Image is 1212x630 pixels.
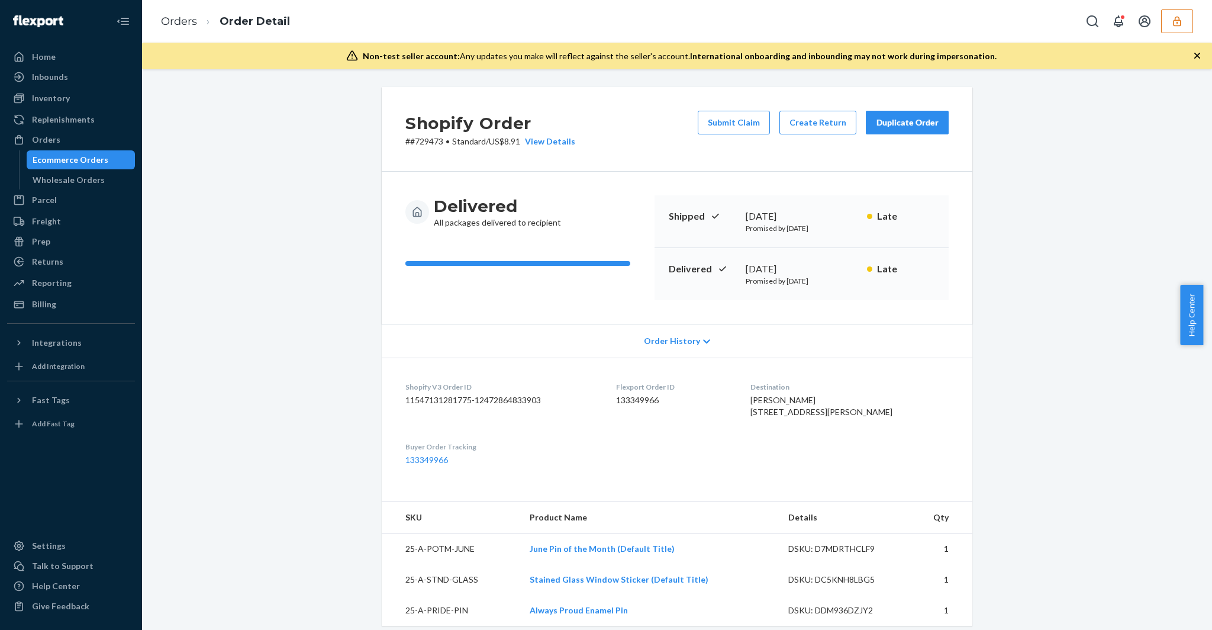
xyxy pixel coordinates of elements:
a: 133349966 [405,455,448,465]
button: View Details [520,136,575,147]
button: Open Search Box [1081,9,1104,33]
div: [DATE] [746,210,858,223]
a: Returns [7,252,135,271]
div: Any updates you make will reflect against the seller's account. [363,50,997,62]
a: Wholesale Orders [27,171,136,189]
span: Standard [452,136,486,146]
dt: Shopify V3 Order ID [405,382,597,392]
dt: Buyer Order Tracking [405,442,597,452]
td: 1 [909,564,972,595]
div: Returns [32,256,63,268]
dd: 11547131281775-12472864833903 [405,394,597,406]
a: Add Fast Tag [7,414,135,433]
a: Ecommerce Orders [27,150,136,169]
div: DSKU: DC5KNH8LBG5 [788,574,900,586]
a: Order Detail [220,15,290,28]
div: Reporting [32,277,72,289]
p: # #729473 / US$8.91 [405,136,575,147]
div: Give Feedback [32,600,89,612]
div: Inbounds [32,71,68,83]
button: Create Return [779,111,856,134]
button: Close Navigation [111,9,135,33]
h3: Delivered [434,195,561,217]
button: Talk to Support [7,557,135,576]
a: Stained Glass Window Sticker (Default Title) [530,574,708,584]
dt: Destination [750,382,949,392]
a: Prep [7,232,135,251]
div: Home [32,51,56,63]
button: Give Feedback [7,597,135,616]
h2: Shopify Order [405,111,575,136]
button: Help Center [1180,285,1203,345]
img: Flexport logo [13,15,63,27]
a: Billing [7,295,135,314]
span: [PERSON_NAME] [STREET_ADDRESS][PERSON_NAME] [750,395,892,417]
button: Submit Claim [698,111,770,134]
td: 25-A-STND-GLASS [382,564,520,595]
a: Orders [161,15,197,28]
button: Duplicate Order [866,111,949,134]
a: Parcel [7,191,135,210]
span: Order History [644,335,700,347]
p: Delivered [669,262,736,276]
div: Fast Tags [32,394,70,406]
a: Help Center [7,577,135,596]
div: Freight [32,216,61,227]
a: Always Proud Enamel Pin [530,605,628,615]
div: Inventory [32,92,70,104]
div: Replenishments [32,114,95,126]
a: Inbounds [7,67,135,86]
button: Open account menu [1133,9,1156,33]
div: Wholesale Orders [33,174,105,186]
div: Duplicate Order [876,117,939,128]
div: Add Fast Tag [32,419,75,429]
div: Help Center [32,580,80,592]
span: International onboarding and inbounding may not work during impersonation. [690,51,997,61]
td: 1 [909,595,972,626]
div: Orders [32,134,60,146]
td: 25-A-POTM-JUNE [382,533,520,565]
a: Add Integration [7,357,135,376]
p: Promised by [DATE] [746,223,858,233]
a: Replenishments [7,110,135,129]
div: Parcel [32,194,57,206]
a: Inventory [7,89,135,108]
div: Integrations [32,337,82,349]
div: DSKU: DDM936DZJY2 [788,605,900,616]
dt: Flexport Order ID [616,382,731,392]
div: Prep [32,236,50,247]
p: Promised by [DATE] [746,276,858,286]
p: Late [877,210,934,223]
div: Billing [32,298,56,310]
div: Ecommerce Orders [33,154,108,166]
button: Fast Tags [7,391,135,410]
a: June Pin of the Month (Default Title) [530,544,675,554]
div: Talk to Support [32,560,94,572]
th: Product Name [520,502,779,533]
div: DSKU: D7MDRTHCLF9 [788,543,900,555]
div: Add Integration [32,361,85,371]
a: Settings [7,536,135,555]
p: Late [877,262,934,276]
div: All packages delivered to recipient [434,195,561,229]
dd: 133349966 [616,394,731,406]
span: Non-test seller account: [363,51,460,61]
span: • [446,136,450,146]
button: Integrations [7,333,135,352]
button: Open notifications [1107,9,1130,33]
a: Freight [7,212,135,231]
a: Orders [7,130,135,149]
td: 1 [909,533,972,565]
ol: breadcrumbs [151,4,299,39]
th: Qty [909,502,972,533]
a: Reporting [7,274,135,292]
a: Home [7,47,135,66]
div: [DATE] [746,262,858,276]
td: 25-A-PRIDE-PIN [382,595,520,626]
p: Shipped [669,210,736,223]
div: Settings [32,540,66,552]
th: SKU [382,502,520,533]
th: Details [779,502,909,533]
